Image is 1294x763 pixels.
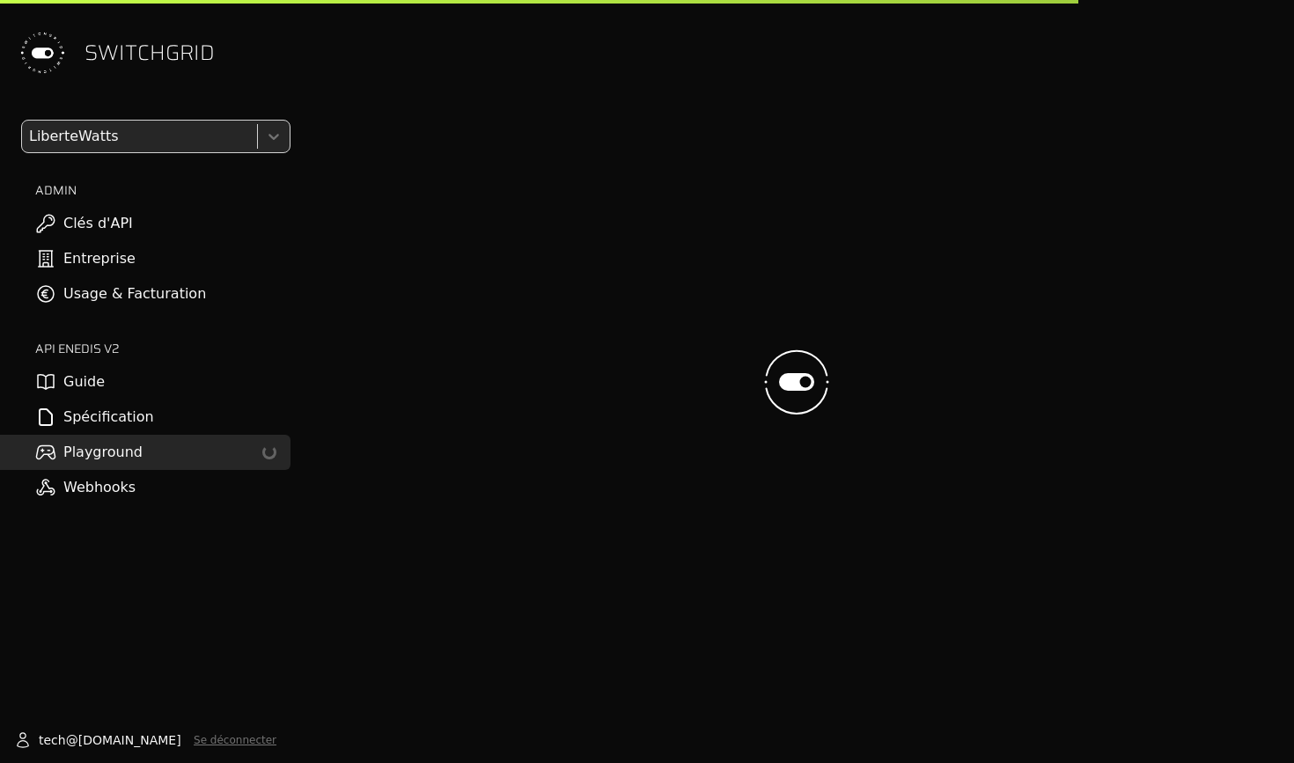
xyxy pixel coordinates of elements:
span: SWITCHGRID [85,39,215,67]
h2: API ENEDIS v2 [35,340,290,357]
span: tech [39,731,66,749]
img: Switchgrid Logo [14,25,70,81]
span: @ [66,731,78,749]
button: Se déconnecter [194,733,276,747]
div: loading [262,445,276,459]
h2: ADMIN [35,181,290,199]
span: [DOMAIN_NAME] [78,731,181,749]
